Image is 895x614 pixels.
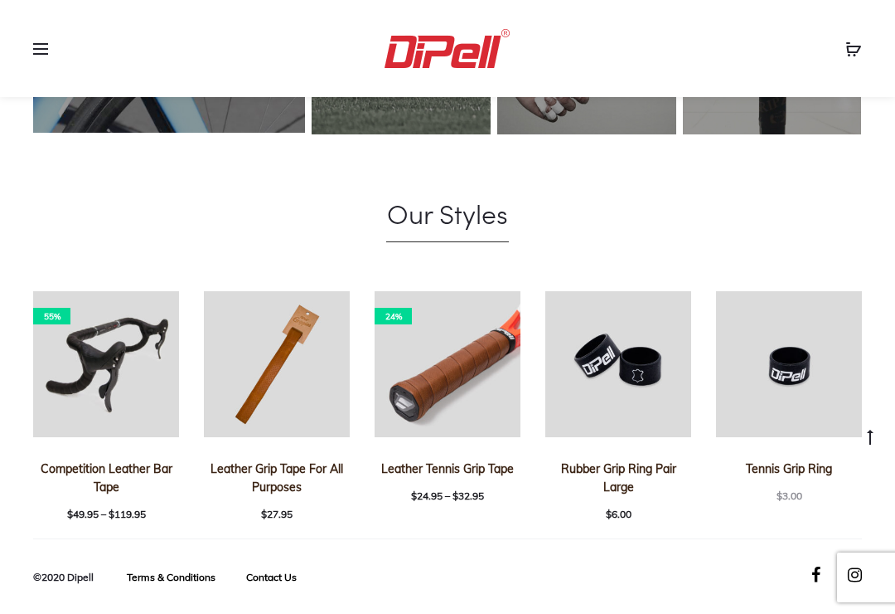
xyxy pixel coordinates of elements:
[210,461,343,495] a: Leather Grip Tape For All Purposes
[41,461,172,495] a: Competition Leather Bar Tape
[561,461,676,495] a: Rubber Grip Ring Pair Large
[381,461,514,476] a: Leather Tennis Grip Tape
[411,490,417,502] span: $
[127,571,215,583] a: Terms & Conditions
[746,461,832,476] a: Tennis Grip Ring
[109,508,114,520] span: $
[67,508,73,520] span: $
[411,490,443,502] span: 24.95
[776,490,802,502] span: 3.00
[33,291,179,437] a: 55%
[109,508,146,520] span: 119.95
[606,508,631,520] span: 6.00
[261,508,293,520] span: 27.95
[67,508,99,520] span: 49.95
[246,571,297,583] a: Contact Us
[33,567,94,588] div: ©2020 Dipell
[375,308,412,324] span: 24%
[33,196,862,232] h1: Our Styles
[101,508,106,520] span: –
[261,508,267,520] span: $
[776,490,782,502] span: $
[445,490,450,502] span: –
[452,490,484,502] span: 32.95
[375,291,520,437] a: 24%
[606,508,612,520] span: $
[33,308,70,324] span: 55%
[452,490,458,502] span: $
